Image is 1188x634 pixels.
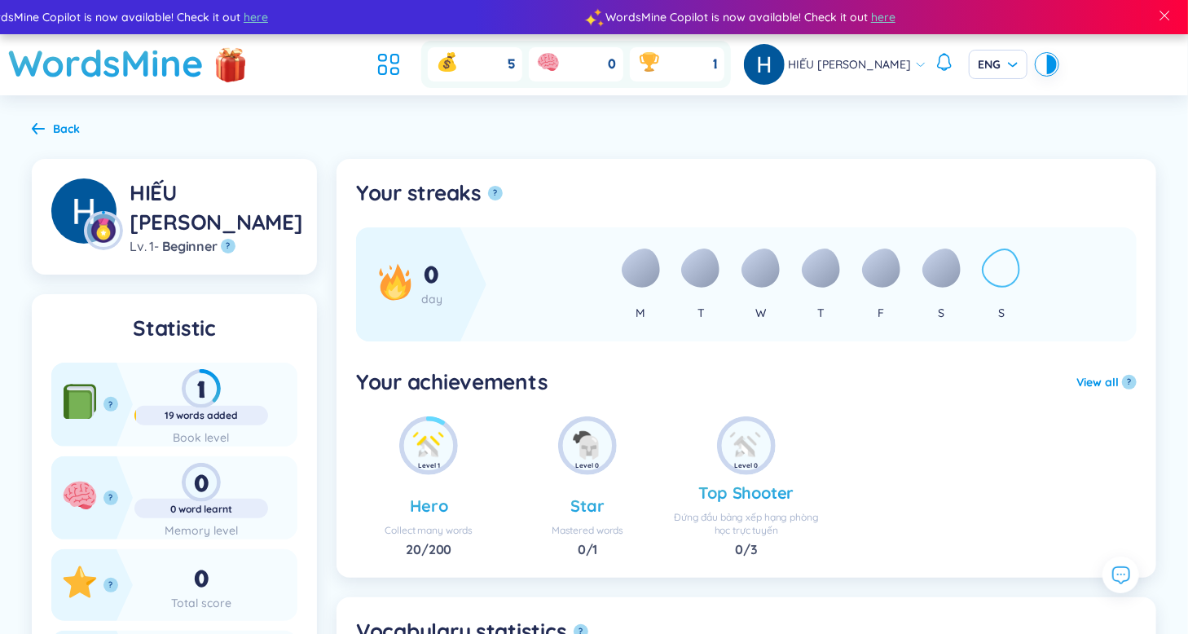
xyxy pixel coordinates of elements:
[421,290,442,308] div: day
[103,397,118,412] button: ?
[552,524,623,537] div: Mastered words
[103,578,118,592] button: ?
[134,463,268,502] div: 0
[1076,373,1119,391] button: View all
[735,541,743,557] span: 0
[134,594,268,612] div: Total score
[756,304,767,322] div: W
[818,304,825,322] div: T
[578,541,586,557] span: 0
[385,495,473,517] div: Hero
[636,304,646,322] div: M
[385,540,473,558] div: / 200
[744,44,785,85] img: avatar
[134,409,268,422] div: 19 words added
[406,541,421,557] span: 20
[418,460,440,471] div: Level 1
[356,368,548,397] h5: Your achievements
[130,237,303,255] div: 1 -
[134,369,268,408] div: 1
[32,123,80,138] a: Back
[697,304,705,322] div: T
[221,239,235,253] button: ?
[674,540,820,558] div: / 3
[714,55,718,73] span: 1
[563,421,612,470] img: achie_mastered_word.png
[134,503,268,516] div: 0 word learnt
[998,304,1005,322] div: S
[734,460,758,471] div: Level 0
[979,56,1018,73] span: ENG
[674,511,820,537] div: Đứng đầu bảng xếp hạng phòng học trực tuyến
[134,429,268,447] div: Book level
[508,55,516,73] span: 5
[51,314,297,343] h5: Statistic
[609,55,617,73] span: 0
[674,482,820,504] div: Top Shooter
[130,178,303,237] div: HIẾU [PERSON_NAME]
[134,522,268,539] div: Memory level
[722,421,771,470] img: achie_new_word.png
[385,524,473,537] div: Collect many words
[8,34,204,92] a: WordsMine
[103,491,118,505] button: ?
[878,304,885,322] div: F
[744,44,789,85] a: avatar
[356,178,482,208] h5: Your streaks
[241,8,266,26] span: here
[404,421,453,470] img: achie_new_word.png
[939,304,945,322] div: S
[488,186,503,200] button: ?
[194,564,209,595] span: 0
[425,260,440,291] span: 0
[51,178,117,244] img: avatar
[576,460,600,471] div: Level 0
[552,495,623,517] div: Star
[869,8,893,26] span: here
[162,237,218,255] span: Beginner
[552,540,623,558] div: / 1
[53,120,80,138] div: Back
[789,55,912,73] span: HIẾU [PERSON_NAME]
[1122,375,1137,390] button: ?
[84,211,123,250] img: level
[214,39,247,88] img: flashSalesIcon.a7f4f837.png
[130,237,147,255] span: Lv.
